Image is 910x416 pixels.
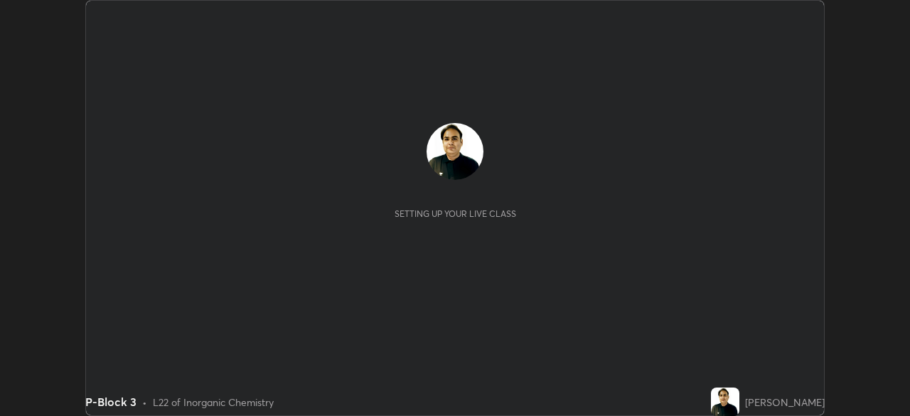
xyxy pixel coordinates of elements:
div: [PERSON_NAME] [745,395,825,410]
div: P-Block 3 [85,393,136,410]
img: 756836a876de46d1bda29e5641fbe2af.jpg [711,388,739,416]
div: L22 of Inorganic Chemistry [153,395,274,410]
img: 756836a876de46d1bda29e5641fbe2af.jpg [427,123,483,180]
div: Setting up your live class [395,208,516,219]
div: • [142,395,147,410]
